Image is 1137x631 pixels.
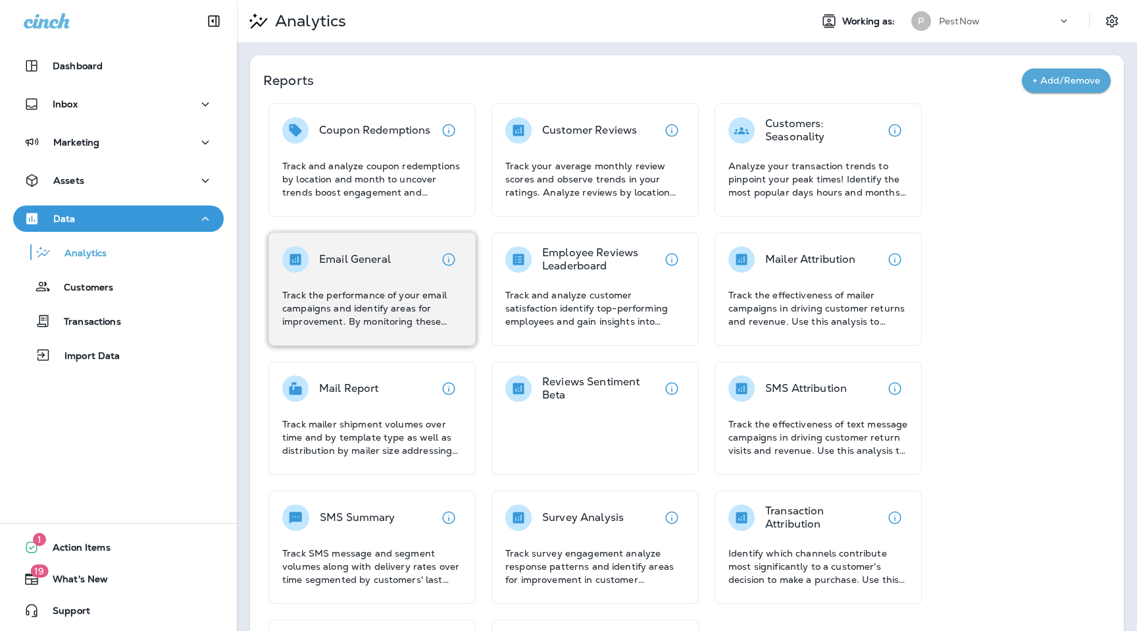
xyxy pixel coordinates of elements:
button: View details [882,117,908,144]
button: Support [13,597,224,624]
button: View details [882,505,908,531]
p: Mail Report [319,382,379,395]
p: PestNow [939,16,980,26]
p: Survey Analysis [542,511,624,524]
span: What's New [39,574,108,590]
p: Reviews Sentiment Beta [542,375,659,402]
button: + Add/Remove [1022,69,1111,93]
p: Import Data [51,350,120,363]
p: Track and analyze coupon redemptions by location and month to uncover trends boost engagement and... [282,159,462,199]
p: Customer Reviews [542,124,637,137]
button: Inbox [13,91,224,117]
p: Analyze your transaction trends to pinpoint your peak times! Identify the most popular days hours... [728,159,908,199]
button: Collapse Sidebar [195,8,232,34]
span: 1 [33,533,46,546]
button: Customers [13,273,224,300]
button: Data [13,206,224,232]
p: Coupon Redemptions [319,124,431,137]
button: 19What's New [13,566,224,592]
p: Transaction Attribution [765,505,882,531]
p: Dashboard [53,61,103,71]
span: Support [39,605,90,621]
p: Track the effectiveness of mailer campaigns in driving customer returns and revenue. Use this ana... [728,288,908,328]
span: Working as: [842,16,898,27]
button: View details [436,117,462,144]
p: Reports [263,71,1022,90]
button: View details [659,375,685,402]
p: Track the effectiveness of text message campaigns in driving customer return visits and revenue. ... [728,418,908,457]
button: View details [659,505,685,531]
span: 19 [30,564,48,578]
button: View details [882,375,908,402]
button: View details [659,246,685,273]
div: P [911,11,931,31]
p: Email General [319,253,391,266]
p: Transactions [51,316,121,329]
p: Mailer Attribution [765,253,856,266]
p: Analytics [51,248,107,260]
button: Analytics [13,238,224,266]
p: Track SMS message and segment volumes along with delivery rates over time segmented by customers'... [282,547,462,586]
p: Inbox [53,99,78,109]
p: Analytics [270,11,346,31]
p: SMS Attribution [765,382,847,395]
p: Customers [51,282,113,294]
button: Transactions [13,307,224,335]
p: SMS Summary [320,511,395,524]
button: Settings [1100,9,1124,33]
button: Import Data [13,341,224,369]
button: View details [436,375,462,402]
button: 1Action Items [13,534,224,561]
p: Assets [53,175,84,186]
p: Track and analyze customer satisfaction identify top-performing employees and gain insights into ... [505,288,685,328]
button: Marketing [13,129,224,155]
p: Identify which channels contribute most significantly to a customer's decision to make a purchase... [728,547,908,586]
button: Assets [13,167,224,194]
button: View details [436,246,462,273]
button: View details [882,246,908,273]
p: Customers: Seasonality [765,117,882,144]
button: View details [436,505,462,531]
p: Track survey engagement analyze response patterns and identify areas for improvement in customer ... [505,547,685,586]
p: Data [53,213,76,224]
p: Track the performance of your email campaigns and identify areas for improvement. By monitoring t... [282,288,462,328]
button: View details [659,117,685,144]
p: Track your average monthly review scores and observe trends in your ratings. Analyze reviews by l... [505,159,685,199]
span: Action Items [39,542,111,558]
button: Dashboard [13,53,224,79]
p: Track mailer shipment volumes over time and by template type as well as distribution by mailer si... [282,418,462,457]
p: Marketing [53,137,99,148]
p: Employee Reviews Leaderboard [542,246,659,273]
